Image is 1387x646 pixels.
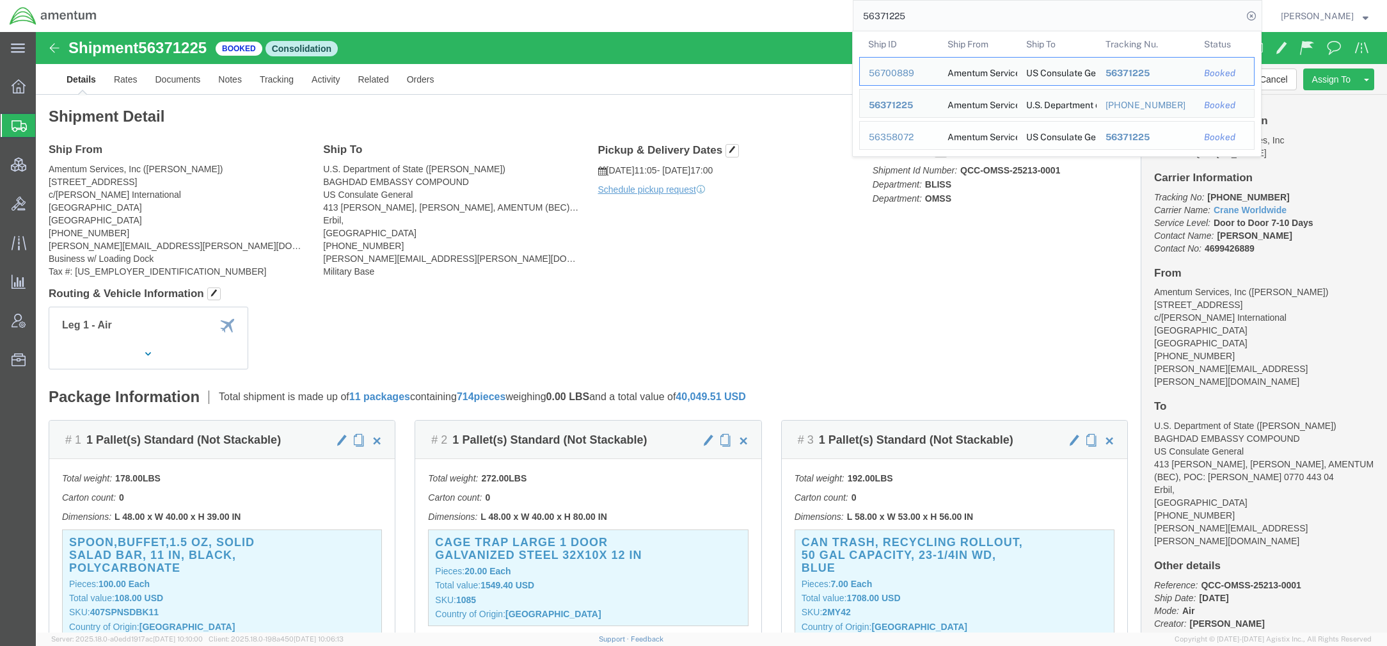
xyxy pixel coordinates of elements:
div: Booked [1204,99,1245,112]
div: Booked [1204,67,1245,80]
span: 56371225 [869,100,913,110]
span: Client: 2025.18.0-198a450 [209,635,344,643]
div: 56358072 [869,131,930,144]
table: Search Results [859,31,1261,156]
div: Amentum Services, Inc. [947,58,1009,85]
div: 501-1881 1542 [1106,99,1187,112]
th: Ship To [1017,31,1097,57]
th: Tracking Nu. [1097,31,1196,57]
span: Copyright © [DATE]-[DATE] Agistix Inc., All Rights Reserved [1175,634,1372,645]
th: Ship ID [859,31,939,57]
input: Search for shipment number, reference number [853,1,1242,31]
img: logo [9,6,97,26]
span: 56371225 [1106,132,1150,142]
button: [PERSON_NAME] [1280,8,1369,24]
div: US Consulate General [1026,58,1088,85]
div: 56371225 [869,99,930,112]
div: U.S. Department of State [1026,90,1088,117]
th: Status [1195,31,1255,57]
a: Feedback [631,635,663,643]
span: [DATE] 10:06:13 [294,635,344,643]
div: 56700889 [869,67,930,80]
div: Amentum Services, Inc. [947,122,1009,149]
span: Server: 2025.18.0-a0edd1917ac [51,635,203,643]
div: Booked [1204,131,1245,144]
div: Amentum Services, Inc [947,90,1009,117]
div: US Consulate General [1026,122,1088,149]
iframe: FS Legacy Container [36,32,1387,633]
span: [DATE] 10:10:00 [153,635,203,643]
div: 56371225 [1106,131,1187,144]
span: 56371225 [1106,68,1150,78]
th: Ship From [939,31,1018,57]
a: Support [599,635,631,643]
div: 56371225 [1106,67,1187,80]
span: Jason Champagne [1281,9,1354,23]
